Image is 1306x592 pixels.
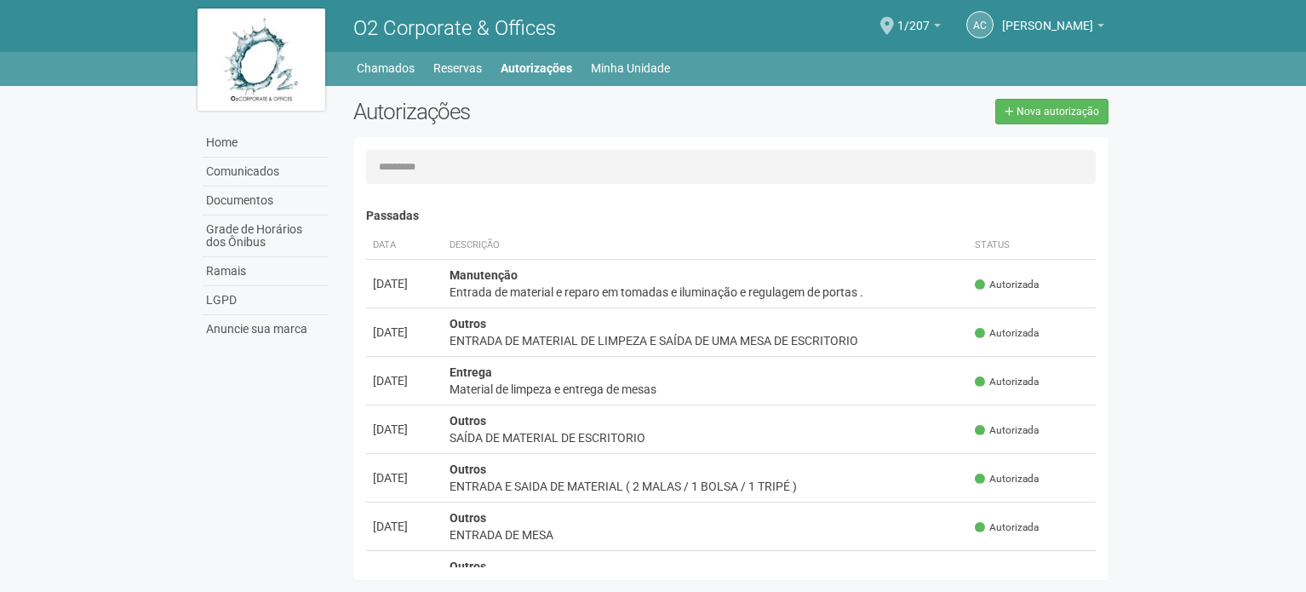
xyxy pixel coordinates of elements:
[966,11,994,38] a: AC
[450,317,486,330] strong: Outros
[450,284,961,301] div: Entrada de material e reparo em tomadas e iluminação e regulagem de portas .
[373,469,436,486] div: [DATE]
[975,472,1039,486] span: Autorizada
[357,56,415,80] a: Chamados
[198,9,325,111] img: logo.jpg
[975,326,1039,341] span: Autorizada
[202,187,328,216] a: Documentos
[373,372,436,389] div: [DATE]
[975,423,1039,438] span: Autorizada
[591,56,670,80] a: Minha Unidade
[1017,106,1099,118] span: Nova autorização
[501,56,572,80] a: Autorizações
[433,56,482,80] a: Reservas
[995,99,1108,124] a: Nova autorização
[450,511,486,525] strong: Outros
[897,21,941,35] a: 1/207
[202,315,328,343] a: Anuncie sua marca
[373,324,436,341] div: [DATE]
[1002,21,1104,35] a: [PERSON_NAME]
[373,566,436,583] div: [DATE]
[366,232,443,260] th: Data
[202,158,328,187] a: Comunicados
[202,257,328,286] a: Ramais
[1002,3,1093,32] span: Andréa Cunha
[353,99,718,124] h2: Autorizações
[373,275,436,292] div: [DATE]
[373,421,436,438] div: [DATE]
[968,232,1096,260] th: Status
[975,520,1039,535] span: Autorizada
[202,216,328,257] a: Grade de Horários dos Ônibus
[450,429,961,446] div: SAÍDA DE MATERIAL DE ESCRITORIO
[975,375,1039,389] span: Autorizada
[450,381,961,398] div: Material de limpeza e entrega de mesas
[897,3,930,32] span: 1/207
[450,463,486,476] strong: Outros
[450,365,492,379] strong: Entrega
[450,332,961,349] div: ENTRADA DE MATERIAL DE LIMPEZA E SAÍDA DE UMA MESA DE ESCRITORIO
[450,414,486,428] strong: Outros
[975,278,1039,292] span: Autorizada
[443,232,968,260] th: Descrição
[450,478,961,495] div: ENTRADA E SAIDA DE MATERIAL ( 2 MALAS / 1 BOLSA / 1 TRIPÉ )
[450,560,486,573] strong: Outros
[353,16,556,40] span: O2 Corporate & Offices
[373,518,436,535] div: [DATE]
[366,210,1096,222] h4: Passadas
[202,286,328,315] a: LGPD
[450,268,518,282] strong: Manutenção
[450,526,961,543] div: ENTRADA DE MESA
[202,129,328,158] a: Home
